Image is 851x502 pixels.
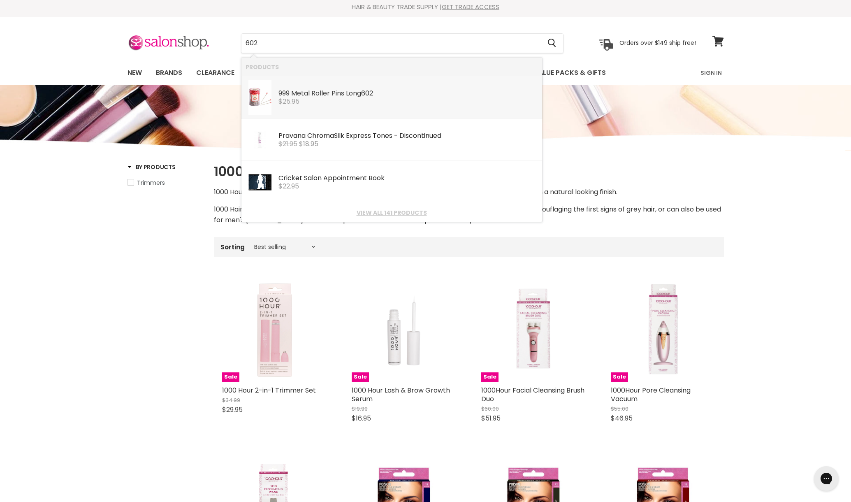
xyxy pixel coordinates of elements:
span: $55.00 [611,405,628,413]
form: Product [241,33,563,53]
span: 1000 Hair Colour applies quickly and easily and is perfect for at home or handbag travel. Ideal f... [214,205,721,225]
span: $46.95 [611,414,633,423]
img: column_6_appointment_200x.jpg [248,165,271,200]
a: 1000Hour Pore Cleansing Vacuum [611,386,691,404]
div: Pravana ChromaSilk Express Tones - Discontinued [278,132,538,141]
li: View All [241,203,542,222]
a: View all 141 products [246,209,538,216]
span: $51.95 [481,414,501,423]
a: Sign In [696,64,727,81]
a: Clearance [190,64,241,81]
a: 1000Hour Facial Cleansing Brush Duo [481,386,584,404]
span: $22.95 [278,181,299,191]
li: Products: Cricket Salon Appointment Book [241,161,542,203]
span: Sale [481,372,499,382]
a: Trimmers [128,178,204,187]
span: $19.99 [352,405,368,413]
span: Sale [352,372,369,382]
a: 1000 Hour 2-in-1 Trimmer SetSale [222,277,327,382]
div: HAIR & BEAUTY TRADE SUPPLY | [117,3,734,11]
span: 1000 Hour Hair Color Mascaras are designed to perfectly blend and cover up any re-growth area wit... [214,187,617,197]
h1: 1000 Hour [214,163,724,180]
img: 135013_2_200x.jpg [248,80,271,115]
s: $21.95 [278,139,297,149]
nav: Main [117,61,734,85]
a: 1000 Hour 2-in-1 Trimmer Set [222,386,316,395]
img: 1000 Hour 2-in-1 Trimmer Set [222,277,327,382]
li: Products: Pravana ChromaSilk Express Tones - Discontinued [241,119,542,161]
label: Sorting [220,244,245,251]
span: $25.95 [278,97,299,106]
img: Chromasilk_express_tones_200x.jpg [248,123,271,157]
span: Sale [222,372,239,382]
span: $60.00 [481,405,499,413]
span: Sale [611,372,628,382]
img: 1000Hour Facial Cleansing Brush Duo [481,277,586,382]
a: New [121,64,148,81]
a: 1000Hour Facial Cleansing Brush DuoSale [481,277,586,382]
button: Search [541,34,563,53]
a: 1000 Hour Lash & Brow Growth SerumSale [352,277,457,382]
li: Products [241,58,542,76]
input: Search [241,34,541,53]
a: 1000 Hour Lash & Brow Growth Serum [352,386,450,404]
div: Cricket Salon Appointment Book [278,174,538,183]
span: $29.95 [222,405,243,414]
iframe: Gorgias live chat messenger [810,463,843,494]
a: Value Packs & Gifts [528,64,612,81]
a: GET TRADE ACCESS [442,2,499,11]
span: $18.95 [299,139,318,149]
span: Trimmers [137,179,165,187]
img: 1000Hour Pore Cleansing Vacuum [611,277,716,382]
img: 1000 Hour Lash & Brow Growth Serum [352,277,457,382]
b: 602 [361,88,373,98]
h3: By Products [128,163,176,171]
ul: Main menu [121,61,654,85]
span: $34.99 [222,396,240,404]
li: Products: 999 Metal Roller Pins Long 602 [241,76,542,119]
span: $16.95 [352,414,371,423]
a: 1000Hour Pore Cleansing VacuumSale [611,277,716,382]
p: Orders over $149 ship free! [619,39,696,46]
div: 999 Metal Roller Pins Long [278,90,538,98]
a: Brands [150,64,188,81]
